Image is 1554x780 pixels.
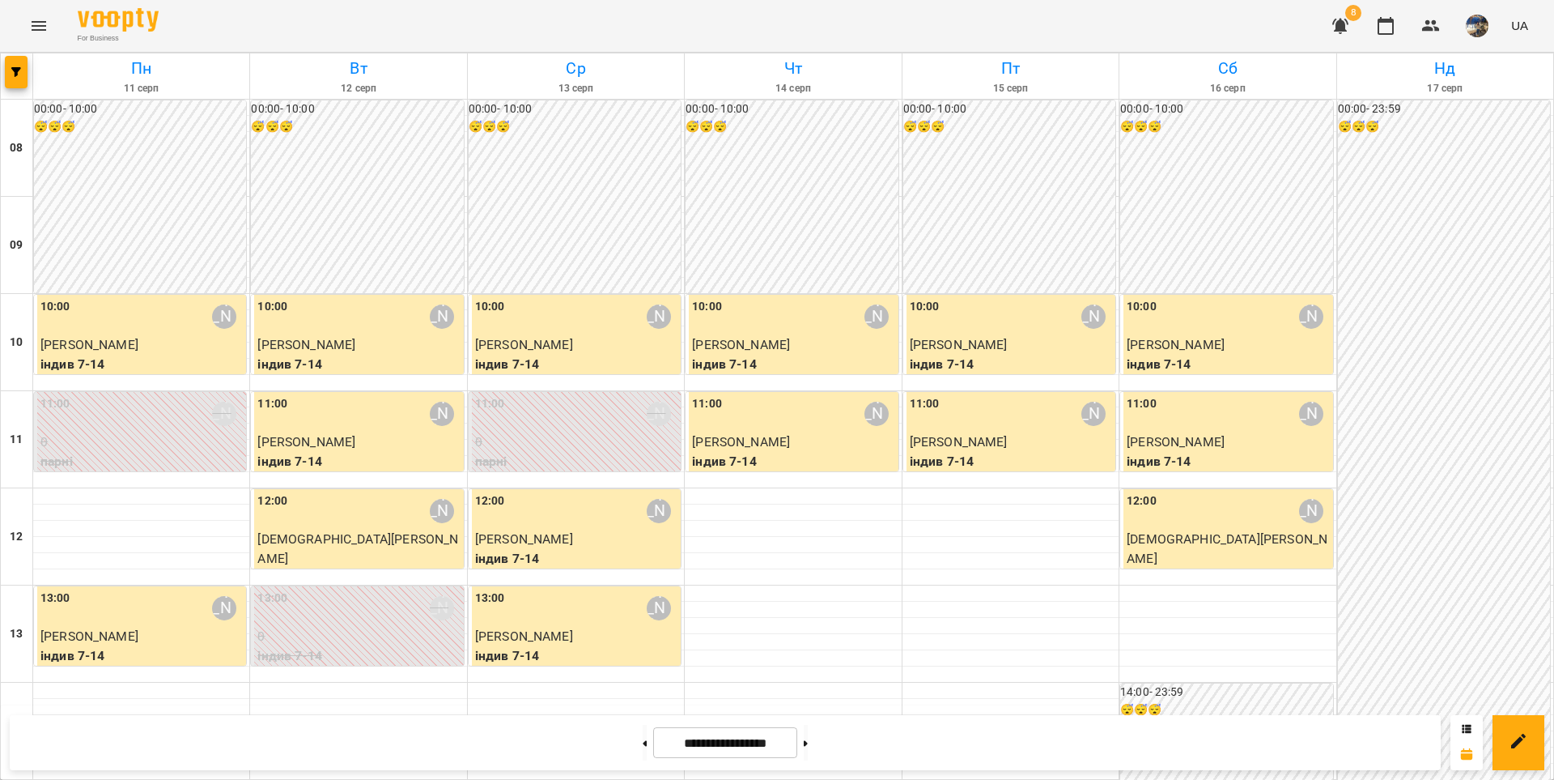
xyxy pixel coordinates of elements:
h6: 13 серп [470,81,681,96]
h6: Вт [253,56,464,81]
h6: 00:00 - 23:59 [1338,100,1550,118]
h6: 10 [10,334,23,352]
div: Вікторія Половинка [647,402,671,426]
h6: 00:00 - 10:00 [1120,100,1332,118]
label: 11:00 [910,395,940,413]
button: Menu [19,6,58,45]
h6: 12 серп [253,81,464,96]
span: [PERSON_NAME] [257,434,355,450]
h6: 😴😴😴 [1120,118,1332,136]
span: [PERSON_NAME] [257,337,355,352]
h6: 00:00 - 10:00 [469,100,681,118]
h6: 14:00 - 23:59 [1120,684,1332,701]
span: [PERSON_NAME] [1127,434,1225,450]
h6: 08 [10,139,23,157]
div: Вікторія Половинка [430,402,454,426]
p: індив 7-14 [257,452,460,471]
div: Вікторія Половинка [430,499,454,523]
p: індив 7-14 [1127,355,1329,374]
p: індив 7-14 [475,355,677,374]
p: індив 7-14 [40,646,243,666]
label: 11:00 [40,395,70,413]
div: Вікторія Половинка [647,596,671,620]
p: індив 7-14 [692,452,894,471]
h6: Пн [36,56,247,81]
h6: 11 серп [36,81,247,96]
label: 12:00 [1127,492,1157,510]
span: [PERSON_NAME] [40,629,138,644]
div: Вікторія Половинка [1299,402,1323,426]
label: 10:00 [257,298,287,316]
p: індив 7-14 [1127,452,1329,471]
label: 10:00 [692,298,722,316]
h6: 00:00 - 10:00 [903,100,1115,118]
h6: 😴😴😴 [686,118,898,136]
h6: 17 серп [1340,81,1551,96]
div: Вікторія Половинка [430,596,454,620]
h6: Сб [1122,56,1333,81]
div: Вікторія Половинка [212,596,236,620]
img: Voopty Logo [78,8,159,32]
span: [PERSON_NAME] [910,337,1008,352]
h6: 😴😴😴 [251,118,463,136]
div: Вікторія Половинка [212,402,236,426]
label: 11:00 [692,395,722,413]
label: 11:00 [475,395,505,413]
label: 13:00 [40,590,70,607]
div: Вікторія Половинка [647,499,671,523]
h6: 14 серп [687,81,898,96]
label: 11:00 [257,395,287,413]
p: індив 7-14 [475,646,677,666]
div: Вікторія Половинка [647,305,671,329]
h6: 😴😴😴 [469,118,681,136]
h6: 15 серп [905,81,1116,96]
span: [PERSON_NAME] [692,337,790,352]
h6: 😴😴😴 [1338,118,1550,136]
span: UA [1511,17,1528,34]
h6: 😴😴😴 [903,118,1115,136]
p: індив 7-14 [910,452,1112,471]
span: [DEMOGRAPHIC_DATA][PERSON_NAME] [1127,531,1327,566]
h6: 09 [10,237,23,254]
h6: 00:00 - 10:00 [34,100,246,118]
p: 0 [40,433,243,452]
span: [PERSON_NAME] [475,629,573,644]
p: парні [40,452,243,471]
div: Вікторія Половинка [864,305,889,329]
p: індив 7-14 [40,355,243,374]
p: індив 7-14 [257,355,460,374]
div: Вікторія Половинка [1081,402,1106,426]
div: Вікторія Половинка [864,402,889,426]
img: 10df61c86029c9e6bf63d4085f455a0c.jpg [1466,15,1488,37]
label: 10:00 [475,298,505,316]
div: Вікторія Половинка [212,305,236,329]
span: [PERSON_NAME] [475,337,573,352]
h6: 12 [10,528,23,546]
h6: 😴😴😴 [1120,701,1332,719]
p: індив 7-14 [1127,568,1329,587]
p: 0 [475,433,677,452]
p: 0 [257,627,460,646]
h6: Нд [1340,56,1551,81]
span: [PERSON_NAME] [1127,337,1225,352]
span: [PERSON_NAME] [475,531,573,547]
h6: 😴😴😴 [34,118,246,136]
div: Вікторія Половинка [430,305,454,329]
p: індив 7-14 [475,549,677,569]
label: 12:00 [257,492,287,510]
div: Вікторія Половинка [1081,305,1106,329]
p: індив 7-14 [910,355,1112,374]
label: 13:00 [475,590,505,607]
label: 11:00 [1127,395,1157,413]
label: 10:00 [1127,298,1157,316]
p: індив 7-14 [257,568,460,587]
h6: 00:00 - 10:00 [686,100,898,118]
span: [PERSON_NAME] [40,337,138,352]
span: For Business [78,33,159,44]
p: індив 7-14 [257,646,460,666]
h6: Чт [687,56,898,81]
h6: 00:00 - 10:00 [251,100,463,118]
p: парні [475,452,677,471]
h6: 13 [10,625,23,643]
button: UA [1505,11,1535,40]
